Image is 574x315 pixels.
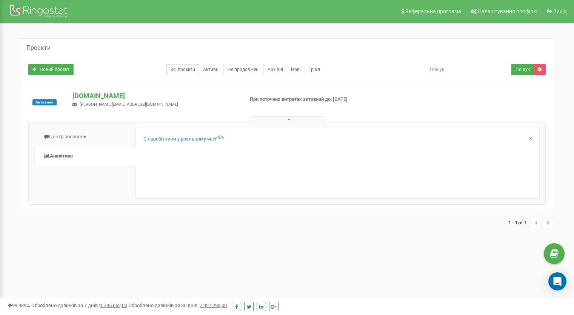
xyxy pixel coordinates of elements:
sup: NEW [216,135,225,139]
a: Архівні [263,64,287,75]
a: Всі проєкти [166,64,199,75]
span: Налаштування профілю [478,8,537,14]
span: 99,989% [8,303,30,308]
u: 7 427 293,00 [200,303,227,308]
span: Реферальна програма [405,8,461,14]
h5: Проєкти [26,45,51,51]
a: Центр звернень [34,128,136,146]
input: Пошук [425,64,512,75]
a: X [529,135,532,142]
a: Нові [287,64,305,75]
span: Вихід [553,8,566,14]
p: [DOMAIN_NAME] [72,91,237,101]
a: Активні [199,64,224,75]
a: Співробітники у реальному часіNEW [143,136,225,143]
u: 1 745 662,00 [100,303,127,308]
a: Аналiтика [34,147,136,165]
p: При поточних витратах активний до: [DATE] [250,96,371,103]
span: Активний [32,99,57,105]
nav: ... [508,209,553,236]
a: Тріал [305,64,324,75]
span: Оброблено дзвінків за 7 днів : [31,303,127,308]
a: Новий проєкт [28,64,74,75]
div: Open Intercom Messenger [548,272,566,290]
a: Не продовжені [223,64,264,75]
button: Пошук [511,64,534,75]
span: Оброблено дзвінків за 30 днів : [128,303,227,308]
span: [PERSON_NAME][EMAIL_ADDRESS][DOMAIN_NAME] [80,102,178,107]
span: 1 - 1 of 1 [508,217,531,228]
